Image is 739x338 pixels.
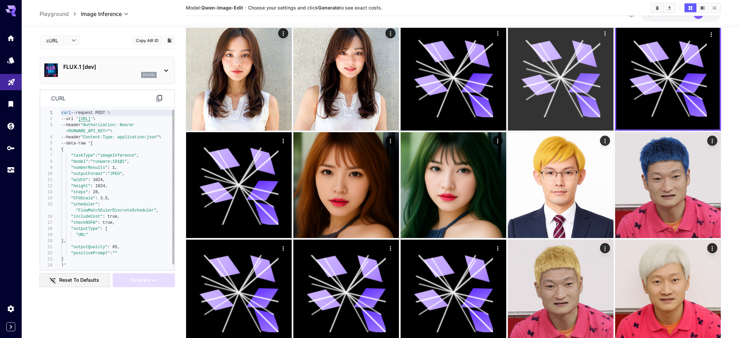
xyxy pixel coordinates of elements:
span: "Authorization: Bearer [81,123,134,127]
span: , [127,159,129,164]
span: : [110,251,112,256]
div: Actions [385,136,396,146]
span: "scheduler" [71,202,98,207]
img: 9k= [186,25,292,131]
span: , [156,208,159,213]
div: Actions [707,243,717,253]
div: 12 [40,183,52,189]
span: "JPEG" [108,172,122,176]
span: "runware:101@1" [90,159,127,164]
div: 9 [40,165,52,171]
span: Image Inference [81,10,122,18]
span: "imageInference" [98,153,137,158]
span: <RUNWARE_API_KEY>" [66,129,110,134]
div: 24 [40,262,52,269]
span: "height" [71,184,91,188]
button: Show media in list view [709,3,720,12]
span: --data-raw '[ [61,141,93,146]
span: --url ' [61,117,78,121]
b: Generate [318,5,339,11]
span: : 85, [108,245,120,250]
p: curl [51,94,66,102]
span: ], [61,239,66,243]
span: : [95,153,98,158]
span: : 1024, [88,178,105,182]
div: 1 [40,110,52,116]
div: 23 [40,256,52,262]
div: Usage [7,166,15,174]
span: ]' [61,263,66,268]
button: Show media in video view [697,3,709,12]
div: 22 [40,250,52,256]
div: 18 [40,226,52,232]
span: : 3.5, [95,196,110,201]
div: Actions [600,28,610,38]
div: Actions [385,28,396,38]
span: "URL" [76,233,88,237]
button: Clear All [651,3,663,12]
span: $21.76 [648,11,664,17]
span: cURL [46,37,67,44]
span: } [61,257,64,262]
span: , [137,153,139,158]
div: 3 [40,122,52,128]
nav: breadcrumb [40,10,81,18]
span: "" [112,251,117,256]
span: , [122,172,125,176]
span: --request POST \ [71,111,110,115]
span: Choose your settings and click to see exact costs. [248,5,382,11]
span: "FlowMatchEulerDiscreteScheduler" [76,208,156,213]
div: Actions [278,243,288,253]
div: 5 [40,140,52,146]
div: 20 [40,238,52,244]
div: 7 [40,153,52,159]
div: FLUX.1 [dev]flux1d [44,60,170,81]
div: 16 [40,214,52,220]
div: Playground [7,77,16,85]
img: Z [508,132,613,238]
div: Clear AllDownload All [651,3,676,13]
div: 13 [40,189,52,195]
span: : [ [100,226,108,231]
button: Reset to defaults [40,273,110,287]
span: --header [61,123,81,127]
div: 14 [40,195,52,201]
span: : [98,202,100,207]
div: 6 [40,146,52,153]
span: --header [61,135,81,140]
div: Models [7,56,15,64]
div: Wallet [7,122,15,130]
div: Actions [278,28,288,38]
span: \ [110,129,112,134]
div: Actions [493,28,503,38]
span: : true, [103,214,119,219]
img: Z [401,132,506,238]
button: Download All [664,3,675,12]
div: Library [7,100,15,108]
div: Actions [600,243,610,253]
p: · [245,4,246,12]
div: Actions [707,136,717,146]
span: "outputQuality" [71,245,108,250]
span: curl [61,111,71,115]
span: \ [93,117,95,121]
span: : 1, [108,165,117,170]
img: 9k= [293,25,399,131]
p: FLUX.1 [dev] [63,63,157,71]
div: Expand sidebar [6,322,15,331]
div: Home [7,34,15,42]
span: \ [159,135,161,140]
span: : [105,172,108,176]
span: [URL] [78,117,90,121]
p: flux1d [143,73,155,77]
div: 21 [40,244,52,250]
div: Settings [7,304,15,313]
span: "positivePrompt" [71,251,110,256]
span: : true, [98,220,115,225]
div: 15 [40,201,52,207]
span: : 1024, [90,184,107,188]
span: "steps" [71,190,88,195]
span: : [88,159,90,164]
img: 9k= [615,132,721,238]
div: 8 [40,159,52,165]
